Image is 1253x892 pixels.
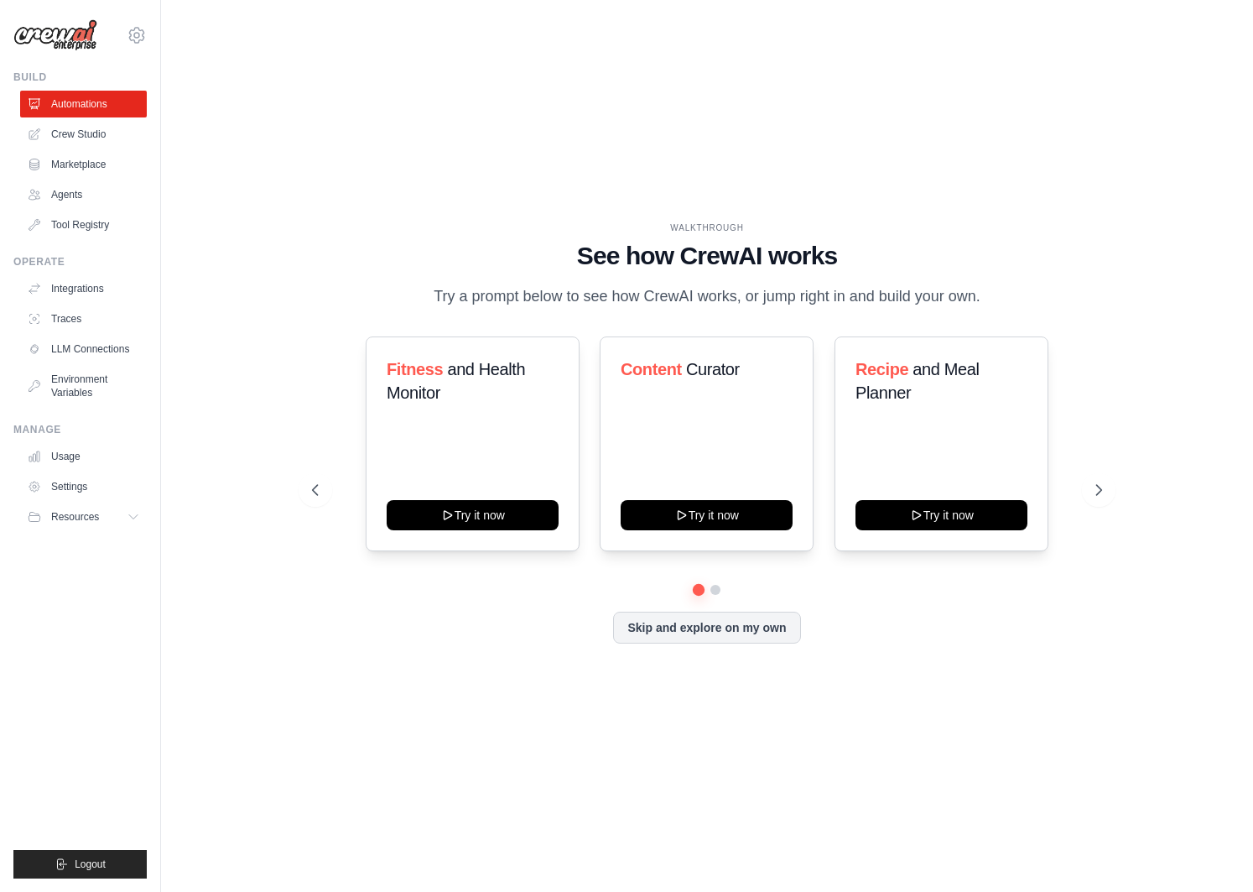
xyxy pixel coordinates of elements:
[51,510,99,524] span: Resources
[621,500,793,530] button: Try it now
[621,360,682,378] span: Content
[686,360,740,378] span: Curator
[387,360,443,378] span: Fitness
[13,70,147,84] div: Build
[20,91,147,117] a: Automations
[20,366,147,406] a: Environment Variables
[425,284,989,309] p: Try a prompt below to see how CrewAI works, or jump right in and build your own.
[613,612,800,644] button: Skip and explore on my own
[855,360,908,378] span: Recipe
[855,500,1027,530] button: Try it now
[20,443,147,470] a: Usage
[20,305,147,332] a: Traces
[75,858,106,871] span: Logout
[20,503,147,530] button: Resources
[20,181,147,208] a: Agents
[387,360,525,402] span: and Health Monitor
[13,423,147,436] div: Manage
[312,241,1102,271] h1: See how CrewAI works
[13,850,147,879] button: Logout
[20,275,147,302] a: Integrations
[13,19,97,51] img: Logo
[855,360,979,402] span: and Meal Planner
[20,151,147,178] a: Marketplace
[20,473,147,500] a: Settings
[20,211,147,238] a: Tool Registry
[13,255,147,269] div: Operate
[20,336,147,363] a: LLM Connections
[20,121,147,148] a: Crew Studio
[312,222,1102,234] div: WALKTHROUGH
[387,500,559,530] button: Try it now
